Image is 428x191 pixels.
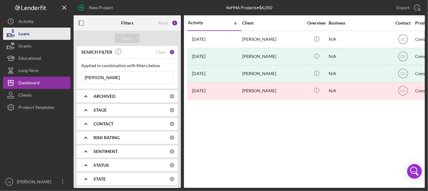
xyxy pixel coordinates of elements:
time: 2025-02-20 19:38 [192,54,205,59]
div: [PERSON_NAME] [242,48,304,65]
div: Activity [18,15,33,29]
div: Reset [158,21,169,25]
button: Clients [3,89,71,101]
text: CG [400,72,406,76]
div: Clear [156,50,166,55]
button: New Project [74,2,119,14]
button: Activity [3,15,71,28]
div: [PERSON_NAME] [242,31,304,48]
div: Activity [188,20,215,25]
b: CONTACT [94,121,113,126]
div: Clients [18,89,32,103]
div: Product Templates [18,101,54,115]
time: 2024-09-28 12:28 [192,88,205,93]
div: Educational [18,52,41,66]
div: [PERSON_NAME] [242,66,304,82]
b: RISK RATING [94,135,120,140]
text: CG [400,89,406,93]
b: STATE [94,177,106,181]
div: Apply [122,34,133,43]
div: Long-Term [18,64,39,78]
div: New Project [89,2,113,14]
div: 0 [169,149,175,154]
div: 0 [169,135,175,140]
div: Client [242,21,304,25]
b: STAGE [94,108,107,113]
text: CG [400,55,406,59]
div: N/A [329,31,390,48]
div: Loans [18,28,29,41]
text: AR [7,180,11,184]
b: Filters [121,21,133,25]
b: SENTIMENT [94,149,118,154]
button: AR[PERSON_NAME] [3,176,71,188]
b: ARCHIVED [94,94,115,99]
div: Overview [305,21,328,25]
div: N/A [329,66,390,82]
button: Grants [3,40,71,52]
button: Long-Term [3,64,71,77]
div: 0 [169,162,175,168]
div: Dashboard [18,77,40,90]
div: Grants [18,40,31,54]
b: SEARCH FILTER [81,50,112,55]
div: 1 [172,20,178,26]
text: SC [400,37,406,42]
div: 0 [169,107,175,113]
div: N/A [329,48,390,65]
button: Loans [3,28,71,40]
div: [PERSON_NAME] [15,176,55,189]
div: Export [396,2,410,14]
button: Apply [115,34,139,43]
div: 1 [169,49,175,55]
b: STATUS [94,163,109,168]
button: Educational [3,52,71,64]
div: Business [329,21,390,25]
div: Applied in combination with filters below [81,63,173,68]
button: Dashboard [3,77,71,89]
div: Contact [392,21,415,25]
div: Open Intercom Messenger [407,164,422,179]
time: 2025-07-30 20:07 [192,37,205,42]
div: N/A [329,83,390,99]
div: 0 [169,121,175,127]
div: 0 [169,94,175,99]
time: 2025-01-06 22:56 [192,71,205,76]
button: Product Templates [3,101,71,113]
button: Export [390,2,425,14]
div: [PERSON_NAME] [242,83,304,99]
div: 0 [169,176,175,182]
div: 4 of 946 Projects • $6,050 [226,5,273,10]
